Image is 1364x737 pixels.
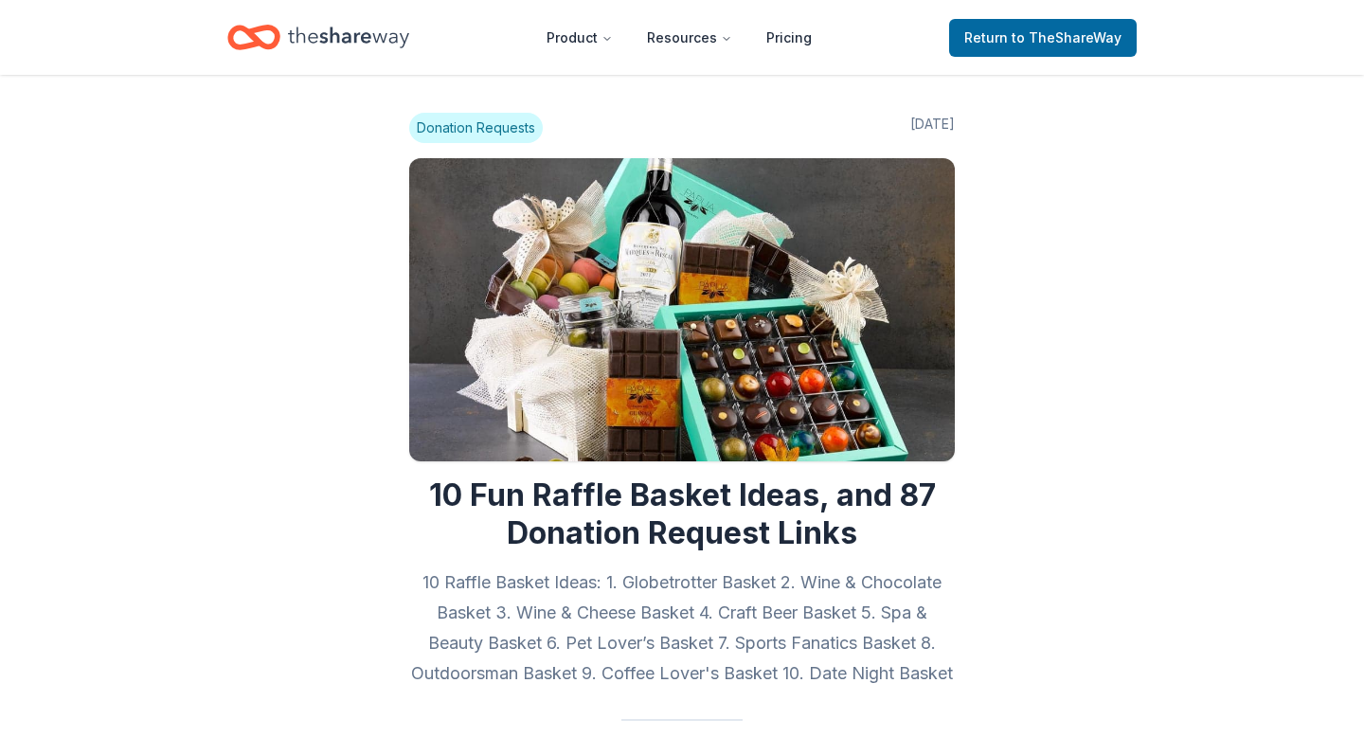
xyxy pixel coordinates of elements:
[227,15,409,60] a: Home
[531,19,628,57] button: Product
[409,567,955,689] h2: 10 Raffle Basket Ideas: 1. Globetrotter Basket 2. Wine & Chocolate Basket 3. Wine & Cheese Basket...
[964,27,1122,49] span: Return
[751,19,827,57] a: Pricing
[1012,29,1122,45] span: to TheShareWay
[632,19,747,57] button: Resources
[949,19,1137,57] a: Returnto TheShareWay
[910,113,955,143] span: [DATE]
[409,113,543,143] span: Donation Requests
[409,158,955,461] img: Image for 10 Fun Raffle Basket Ideas, and 87 Donation Request Links
[531,15,827,60] nav: Main
[409,476,955,552] h1: 10 Fun Raffle Basket Ideas, and 87 Donation Request Links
